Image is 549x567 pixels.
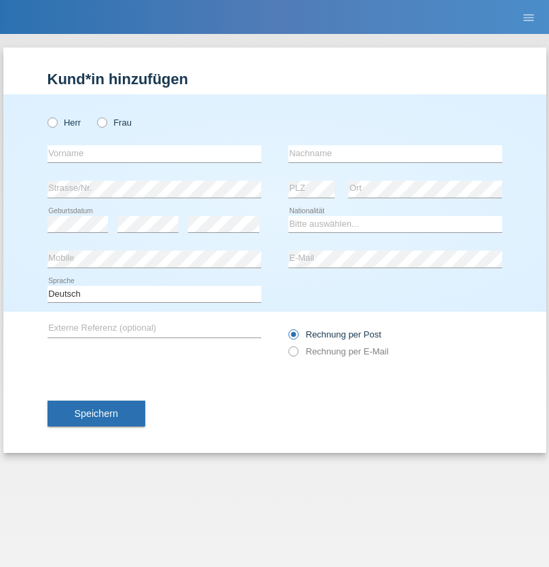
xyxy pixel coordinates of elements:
span: Speichern [75,408,118,419]
label: Herr [48,117,81,128]
i: menu [522,11,535,24]
label: Rechnung per Post [288,329,381,340]
input: Frau [97,117,106,126]
label: Rechnung per E-Mail [288,346,389,356]
button: Speichern [48,401,145,426]
input: Rechnung per Post [288,329,297,346]
h1: Kund*in hinzufügen [48,71,502,88]
input: Rechnung per E-Mail [288,346,297,363]
input: Herr [48,117,56,126]
a: menu [515,13,542,21]
label: Frau [97,117,132,128]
